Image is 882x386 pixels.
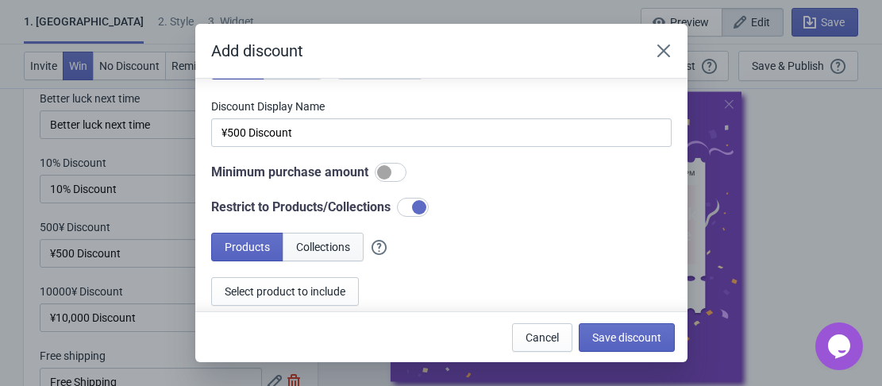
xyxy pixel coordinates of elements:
[283,233,364,261] button: Collections
[225,241,270,253] span: Products
[296,241,350,253] span: Collections
[211,198,672,217] div: Restrict to Products/Collections
[512,323,572,352] button: Cancel
[815,322,866,370] iframe: chat widget
[592,331,661,344] span: Save discount
[211,277,359,306] button: Select product to include
[526,331,559,344] span: Cancel
[211,98,672,114] label: Discount Display Name
[211,233,283,261] button: Products
[649,37,678,65] button: Close
[211,40,634,62] h2: Add discount
[211,163,672,182] div: Minimum purchase amount
[225,285,345,298] span: Select product to include
[579,323,675,352] button: Save discount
